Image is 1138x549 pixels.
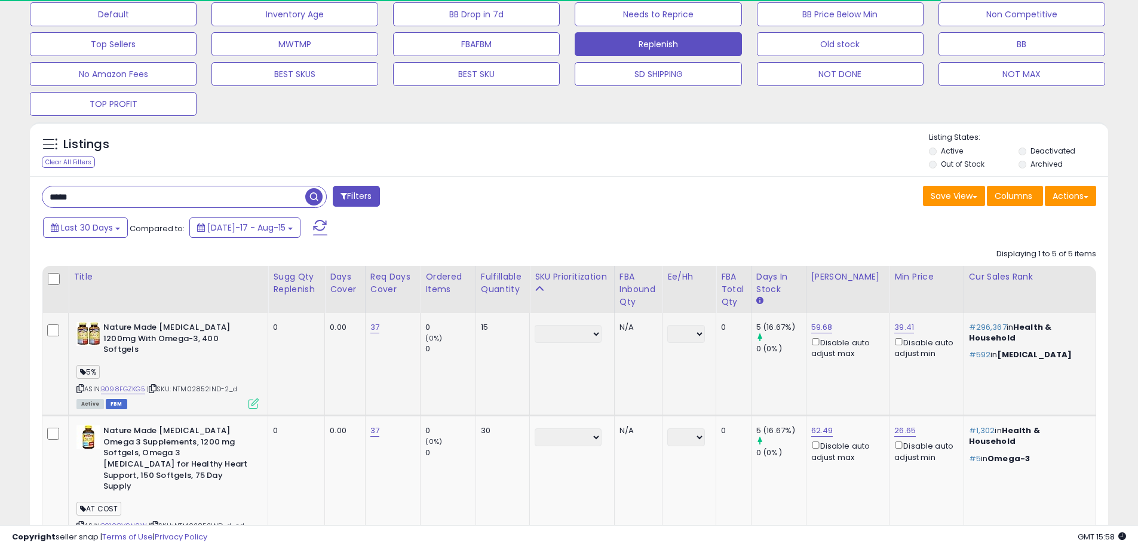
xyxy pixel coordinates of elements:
div: 0 [425,425,475,436]
div: Sugg Qty Replenish [273,271,320,296]
span: | SKU: NTM02852IND-2_d [147,384,238,394]
img: 41+ZE+oTCbL._SL40_.jpg [76,425,100,449]
div: 5 (16.67%) [756,322,806,333]
div: 0 [721,425,742,436]
button: Filters [333,186,379,207]
img: 513XrhBYLMS._SL40_.jpg [76,322,100,346]
div: Disable auto adjust max [811,439,881,462]
div: Days Cover [330,271,360,296]
button: MWTMP [211,32,378,56]
strong: Copyright [12,531,56,542]
b: Nature Made [MEDICAL_DATA] Omega 3 Supplements, 1200 mg Softgels, Omega 3 [MEDICAL_DATA] for Heal... [103,425,249,495]
small: Days In Stock. [756,296,763,306]
div: [PERSON_NAME] [811,271,885,283]
button: Old stock [757,32,924,56]
div: N/A [619,322,653,333]
b: Nature Made [MEDICAL_DATA] 1200mg With Omega-3, 400 Softgels [103,322,249,358]
div: 0 [425,343,475,354]
div: Cur Sales Rank [969,271,1091,283]
div: 0 (0%) [756,447,806,458]
div: 15 [481,322,520,333]
div: Ee/hh [667,271,711,283]
div: Disable auto adjust min [894,439,954,462]
a: 37 [370,321,379,333]
a: Privacy Policy [155,531,207,542]
div: Disable auto adjust min [894,336,954,359]
div: Fulfillable Quantity [481,271,524,296]
span: #1,302 [969,425,995,436]
span: Compared to: [130,223,185,234]
button: Non Competitive [938,2,1105,26]
div: 0 [273,425,315,436]
div: 0 [721,322,742,333]
button: Actions [1045,186,1096,206]
div: FBA Total Qty [721,271,746,308]
button: NOT DONE [757,62,924,86]
button: SD SHIPPING [575,62,741,86]
span: Omega-3 [987,453,1030,464]
button: BEST SKUS [211,62,378,86]
span: Last 30 Days [61,222,113,234]
button: [DATE]-17 - Aug-15 [189,217,300,238]
button: Default [30,2,197,26]
button: Last 30 Days [43,217,128,238]
a: 59.68 [811,321,833,333]
p: in [969,425,1087,447]
button: Save View [923,186,985,206]
span: #296,367 [969,321,1007,333]
h5: Listings [63,136,109,153]
button: BEST SKU [393,62,560,86]
th: Please note that this number is a calculation based on your required days of coverage and your ve... [268,266,325,313]
div: N/A [619,425,653,436]
a: Terms of Use [102,531,153,542]
button: TOP PROFIT [30,92,197,116]
small: (0%) [425,437,442,446]
div: 0 (0%) [756,343,806,354]
a: 39.41 [894,321,914,333]
div: 0 [425,447,475,458]
span: All listings currently available for purchase on Amazon [76,399,104,409]
div: 0.00 [330,425,355,436]
div: SKU Prioritization [535,271,609,283]
button: BB [938,32,1105,56]
button: BB Price Below Min [757,2,924,26]
button: NOT MAX [938,62,1105,86]
span: AT COST [76,502,121,516]
div: Title [73,271,263,283]
div: seller snap | | [12,532,207,543]
label: Deactivated [1030,146,1075,156]
span: Health & Household [969,425,1040,447]
button: Inventory Age [211,2,378,26]
div: Clear All Filters [42,157,95,168]
label: Active [941,146,963,156]
div: 0 [273,322,315,333]
div: 5 (16.67%) [756,425,806,436]
a: 26.65 [894,425,916,437]
label: Archived [1030,159,1063,169]
a: 37 [370,425,379,437]
p: in [969,322,1087,343]
small: (0%) [425,333,442,343]
div: Displaying 1 to 5 of 5 items [996,249,1096,260]
span: FBM [106,399,127,409]
div: 0 [425,322,475,333]
span: #592 [969,349,991,360]
div: ASIN: [76,322,259,407]
button: Top Sellers [30,32,197,56]
p: in [969,453,1087,464]
div: Disable auto adjust max [811,336,881,359]
label: Out of Stock [941,159,984,169]
span: Columns [995,190,1032,202]
button: Replenish [575,32,741,56]
div: Ordered Items [425,271,470,296]
div: Req Days Cover [370,271,416,296]
span: [MEDICAL_DATA] [997,349,1072,360]
span: 2025-09-15 15:58 GMT [1078,531,1126,542]
p: in [969,349,1087,360]
button: BB Drop in 7d [393,2,560,26]
div: Min Price [894,271,958,283]
span: #5 [969,453,981,464]
div: 0.00 [330,322,355,333]
button: Needs to Reprice [575,2,741,26]
button: FBAFBM [393,32,560,56]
